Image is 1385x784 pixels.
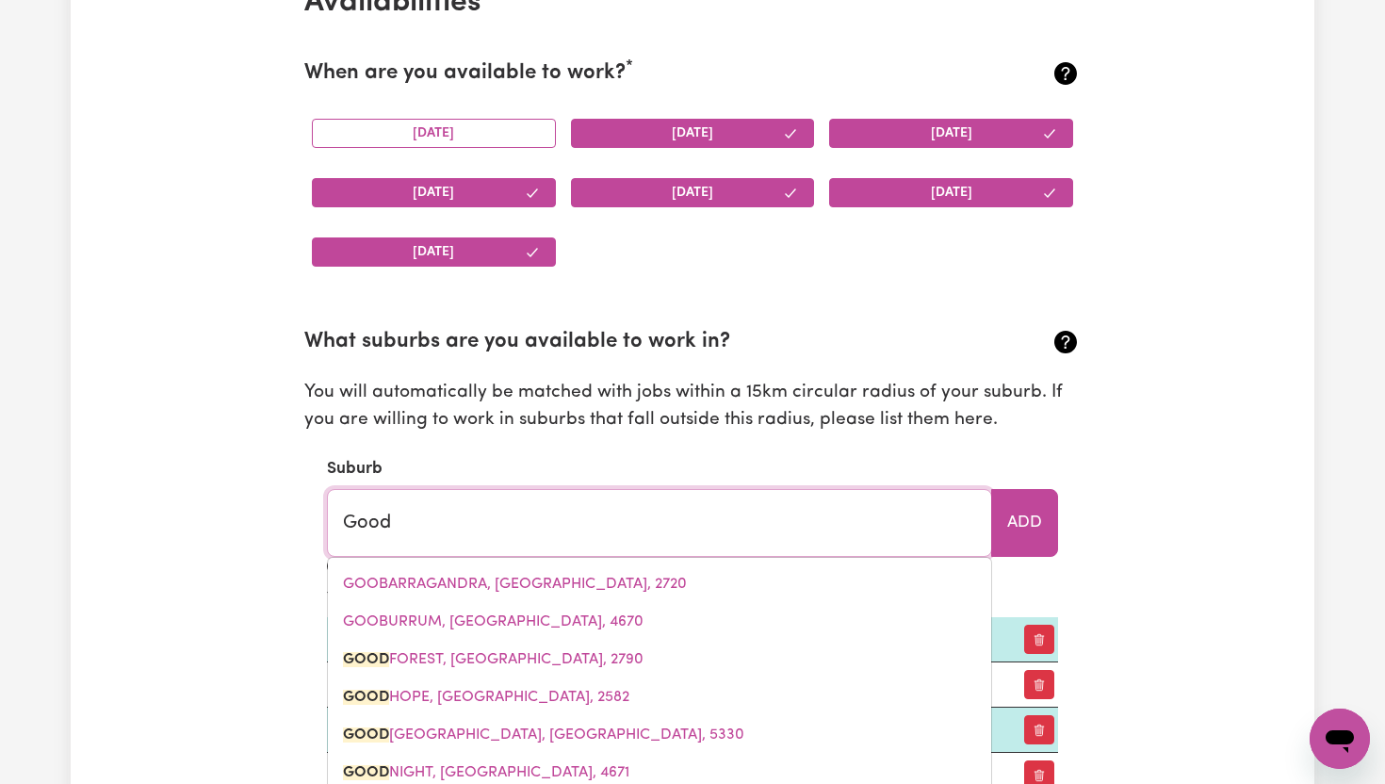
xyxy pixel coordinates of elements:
[1024,670,1054,699] button: Remove preferred suburb
[343,765,389,780] mark: GOOD
[328,716,991,754] a: GOOD HOPE LANDING, South Australia, 5330
[304,330,952,355] h2: What suburbs are you available to work in?
[328,641,991,678] a: GOOD FOREST, New South Wales, 2790
[343,765,629,780] span: NIGHT, [GEOGRAPHIC_DATA], 4671
[343,727,744,743] span: [GEOGRAPHIC_DATA], [GEOGRAPHIC_DATA], 5330
[1310,709,1370,769] iframe: Button to launch messaging window
[343,727,389,743] mark: GOOD
[343,690,629,705] span: HOPE, [GEOGRAPHIC_DATA], 2582
[304,380,1081,434] p: You will automatically be matched with jobs within a 15km circular radius of your suburb. If you ...
[328,678,991,716] a: GOOD HOPE, New South Wales, 2582
[343,690,389,705] mark: GOOD
[312,237,556,267] button: [DATE]
[343,577,687,592] span: GOOBARRAGANDRA, [GEOGRAPHIC_DATA], 2720
[328,603,991,641] a: GOOBURRUM, Queensland, 4670
[327,457,383,482] label: Suburb
[991,489,1058,557] button: Add to preferred suburbs
[328,565,991,603] a: GOOBARRAGANDRA, New South Wales, 2720
[571,178,815,207] button: [DATE]
[343,614,644,629] span: GOOBURRUM, [GEOGRAPHIC_DATA], 4670
[571,119,815,148] button: [DATE]
[304,61,952,87] h2: When are you available to work?
[312,119,556,148] button: [DATE]
[343,652,389,667] mark: GOOD
[327,489,992,557] input: e.g. North Bondi, New South Wales
[829,119,1073,148] button: [DATE]
[1024,715,1054,744] button: Remove preferred suburb
[1024,625,1054,654] button: Remove preferred suburb
[829,178,1073,207] button: [DATE]
[312,178,556,207] button: [DATE]
[343,652,644,667] span: FOREST, [GEOGRAPHIC_DATA], 2790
